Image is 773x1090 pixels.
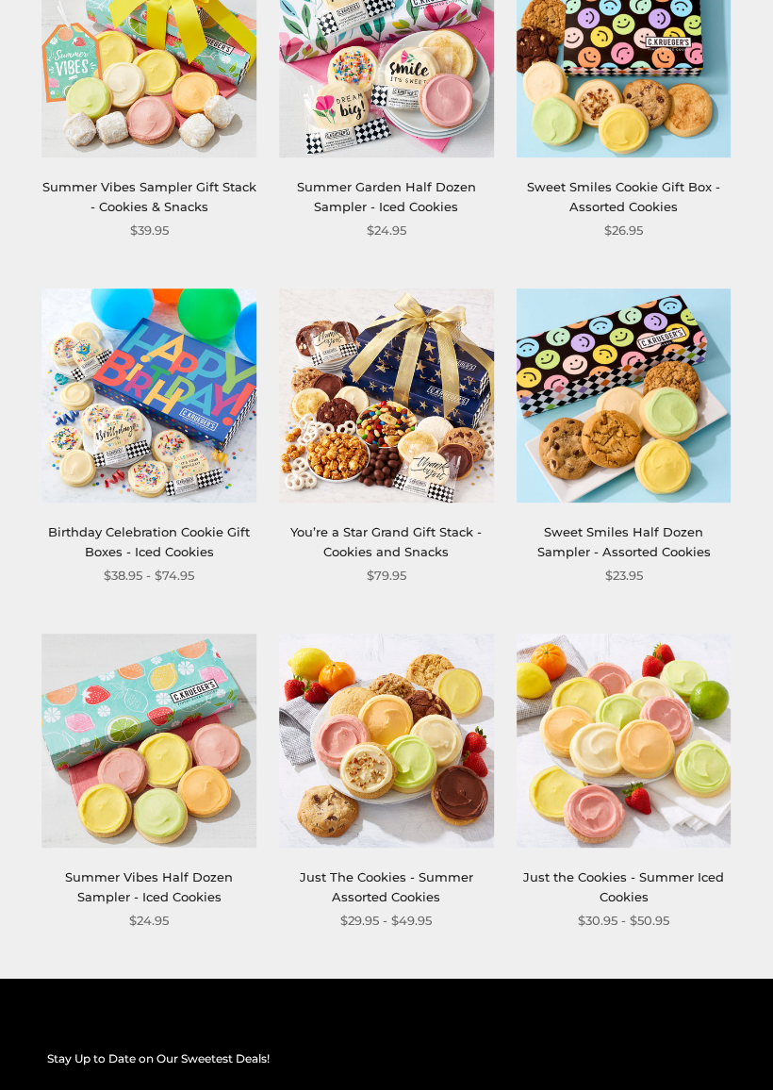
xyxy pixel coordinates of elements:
span: $23.95 [605,566,643,586]
img: Summer Vibes Half Dozen Sampler - Iced Cookies [42,634,257,849]
span: $24.95 [129,911,169,931]
a: Sweet Smiles Half Dozen Sampler - Assorted Cookies [537,524,711,559]
a: Just The Cookies - Summer Assorted Cookies [300,869,473,904]
a: Birthday Celebration Cookie Gift Boxes - Iced Cookies [48,524,250,559]
span: $30.95 - $50.95 [578,911,669,931]
span: $38.95 - $74.95 [104,566,194,586]
img: Birthday Celebration Cookie Gift Boxes - Iced Cookies [42,289,257,504]
iframe: Sign Up via Text for Offers [15,1018,195,1075]
a: Sweet Smiles Cookie Gift Box - Assorted Cookies [527,179,720,214]
img: You’re a Star Grand Gift Stack - Cookies and Snacks [279,289,494,504]
a: Just the Cookies - Summer Iced Cookies [523,869,724,904]
img: Just The Cookies - Summer Assorted Cookies [279,634,494,849]
a: Summer Vibes Half Dozen Sampler - Iced Cookies [65,869,233,904]
span: $79.95 [367,566,406,586]
span: $29.95 - $49.95 [340,911,432,931]
span: $39.95 [130,221,169,240]
span: $24.95 [367,221,406,240]
img: Just the Cookies - Summer Iced Cookies [517,634,732,849]
a: You’re a Star Grand Gift Stack - Cookies and Snacks [290,524,482,559]
span: $26.95 [604,221,643,240]
a: Summer Garden Half Dozen Sampler - Iced Cookies [297,179,476,214]
img: Sweet Smiles Half Dozen Sampler - Assorted Cookies [517,289,732,504]
h2: Stay Up to Date on Our Sweetest Deals! [47,1049,726,1068]
a: Summer Vibes Sampler Gift Stack - Cookies & Snacks [42,179,256,214]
